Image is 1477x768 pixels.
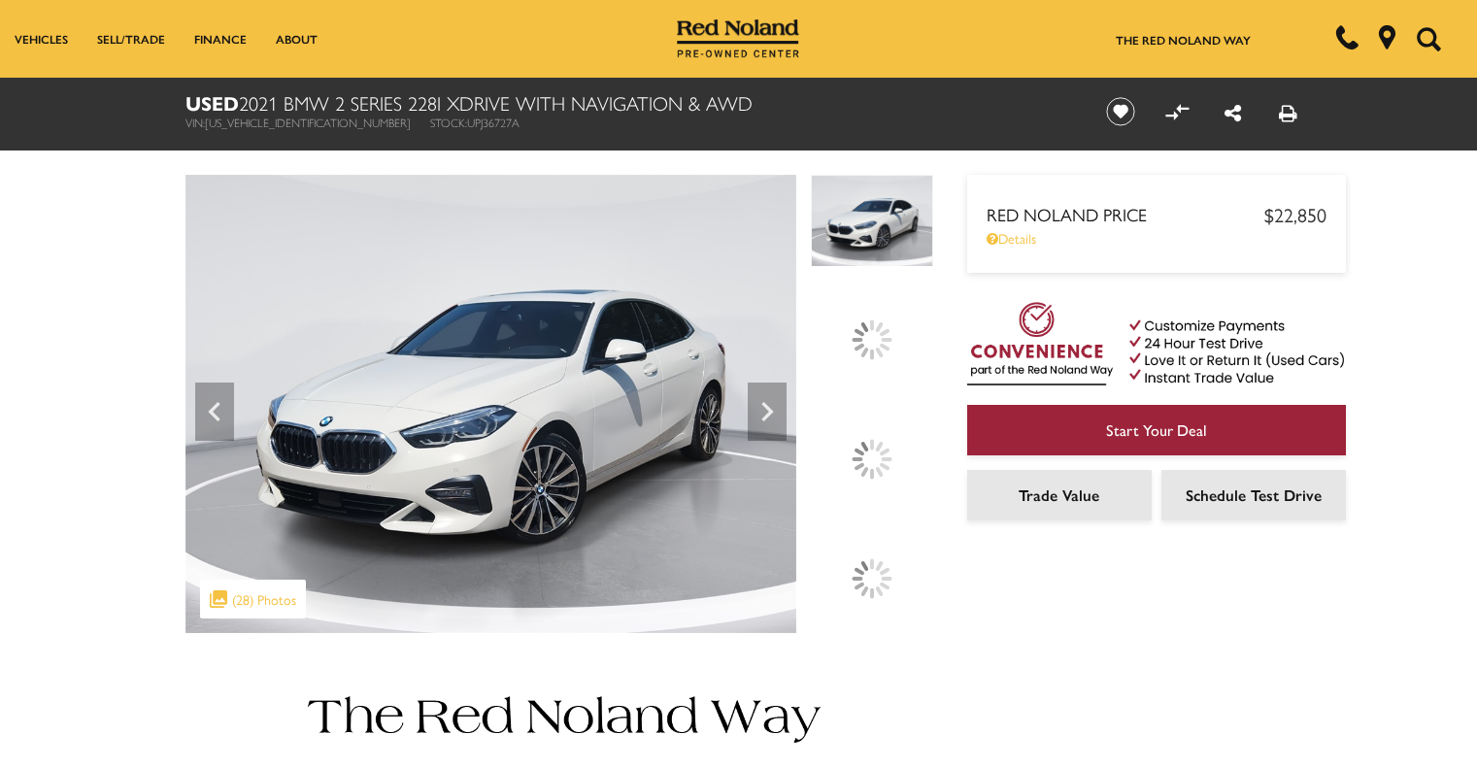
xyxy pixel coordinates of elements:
[1409,1,1448,77] button: Open the search field
[185,92,1074,114] h1: 2021 BMW 2 Series 228i xDrive With Navigation & AWD
[987,202,1264,226] span: Red Noland Price
[1161,470,1346,520] a: Schedule Test Drive
[1162,97,1192,126] button: Compare vehicle
[967,470,1152,520] a: Trade Value
[1186,484,1322,506] span: Schedule Test Drive
[1099,96,1142,127] button: Save vehicle
[677,26,799,46] a: Red Noland Pre-Owned
[1279,98,1297,126] a: Print this Used 2021 BMW 2 Series 228i xDrive With Navigation & AWD
[987,228,1326,248] a: Details
[205,114,411,131] span: [US_VEHICLE_IDENTIFICATION_NUMBER]
[1106,418,1207,441] span: Start Your Deal
[430,114,467,131] span: Stock:
[1225,98,1241,126] a: Share this Used 2021 BMW 2 Series 228i xDrive With Navigation & AWD
[467,114,520,131] span: UPJ36727A
[185,88,239,117] strong: Used
[185,175,796,633] img: Used 2021 Alpine White BMW 228i xDrive image 1
[185,114,205,131] span: VIN:
[1264,200,1326,228] span: $22,850
[677,19,799,58] img: Red Noland Pre-Owned
[967,405,1346,455] a: Start Your Deal
[987,200,1326,228] a: Red Noland Price $22,850
[1116,31,1251,49] a: The Red Noland Way
[811,175,933,267] img: Used 2021 Alpine White BMW 228i xDrive image 1
[200,580,306,618] div: (28) Photos
[1019,484,1099,506] span: Trade Value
